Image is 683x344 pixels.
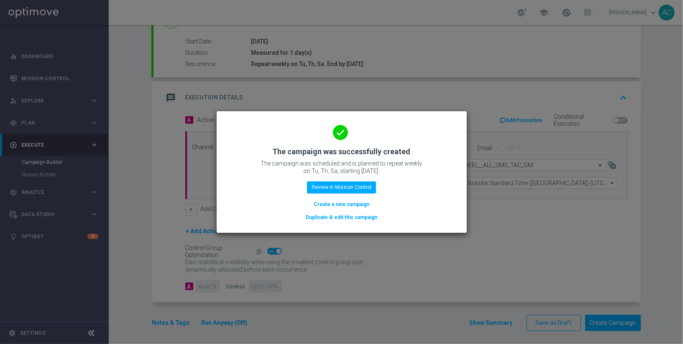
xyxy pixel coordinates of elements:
[307,181,376,193] button: Review in Mission Control
[273,147,411,157] h2: The campaign was successfully created
[258,160,425,175] p: The campaign was scheduled and is planned to repeat weekly on Tu, Th, Sa, starting [DATE].
[305,213,378,222] button: Duplicate & edit this campaign
[313,200,370,209] button: Create a new campaign
[333,125,348,140] i: done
